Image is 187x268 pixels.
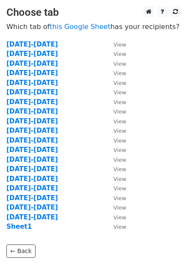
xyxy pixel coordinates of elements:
[6,41,58,48] a: [DATE]-[DATE]
[113,128,126,134] small: View
[105,69,126,77] a: View
[6,60,58,67] a: [DATE]-[DATE]
[113,147,126,153] small: View
[113,204,126,211] small: View
[105,79,126,87] a: View
[105,194,126,202] a: View
[6,22,181,31] p: Which tab of has your recipients?
[6,175,58,183] a: [DATE]-[DATE]
[6,156,58,163] a: [DATE]-[DATE]
[113,176,126,182] small: View
[113,157,126,163] small: View
[113,61,126,67] small: View
[105,175,126,183] a: View
[113,108,126,115] small: View
[6,146,58,154] a: [DATE]-[DATE]
[6,213,58,221] a: [DATE]-[DATE]
[6,6,181,19] h3: Choose tab
[105,88,126,96] a: View
[105,137,126,144] a: View
[6,245,36,258] a: ← Back
[105,204,126,211] a: View
[6,50,58,58] a: [DATE]-[DATE]
[105,146,126,154] a: View
[105,50,126,58] a: View
[113,41,126,48] small: View
[6,223,32,230] a: Sheet1
[6,88,58,96] a: [DATE]-[DATE]
[6,184,58,192] a: [DATE]-[DATE]
[113,214,126,221] small: View
[105,98,126,106] a: View
[105,184,126,192] a: View
[6,108,58,115] a: [DATE]-[DATE]
[6,204,58,211] a: [DATE]-[DATE]
[6,117,58,125] a: [DATE]-[DATE]
[113,195,126,201] small: View
[113,185,126,192] small: View
[113,224,126,230] small: View
[113,89,126,96] small: View
[113,137,126,144] small: View
[113,99,126,105] small: View
[113,80,126,86] small: View
[105,223,126,230] a: View
[105,165,126,173] a: View
[113,118,126,125] small: View
[105,213,126,221] a: View
[105,41,126,48] a: View
[6,69,58,77] a: [DATE]-[DATE]
[113,51,126,57] small: View
[6,98,58,106] a: [DATE]-[DATE]
[50,23,110,31] a: this Google Sheet
[6,137,58,144] a: [DATE]-[DATE]
[105,127,126,134] a: View
[6,127,58,134] a: [DATE]-[DATE]
[113,70,126,76] small: View
[105,117,126,125] a: View
[6,79,58,87] a: [DATE]-[DATE]
[105,60,126,67] a: View
[105,156,126,163] a: View
[105,108,126,115] a: View
[6,165,58,173] a: [DATE]-[DATE]
[113,166,126,172] small: View
[6,194,58,202] a: [DATE]-[DATE]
